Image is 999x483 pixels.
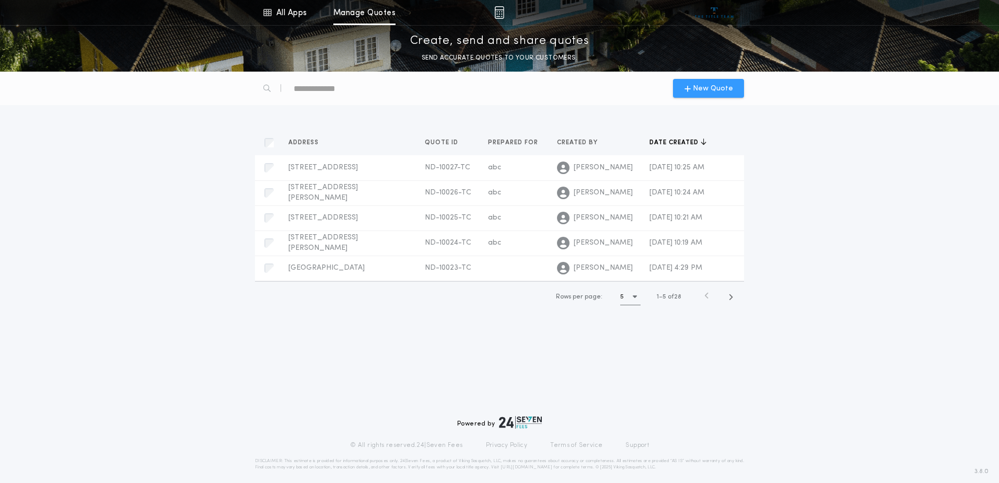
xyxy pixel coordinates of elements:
img: vs-icon [695,7,734,18]
span: abc [488,214,501,222]
h1: 5 [620,292,624,302]
span: Created by [557,139,600,147]
span: [STREET_ADDRESS] [288,164,358,171]
span: ND-10025-TC [425,214,471,222]
a: Terms of Service [550,441,602,450]
img: logo [499,416,542,429]
div: Powered by [457,416,542,429]
button: New Quote [673,79,744,98]
img: img [494,6,504,19]
span: Prepared for [488,139,540,147]
span: [PERSON_NAME] [574,188,633,198]
p: SEND ACCURATE QUOTES TO YOUR CUSTOMERS. [422,53,577,63]
span: abc [488,239,501,247]
span: New Quote [693,83,733,94]
a: Privacy Policy [486,441,528,450]
span: [DATE] 10:21 AM [649,214,702,222]
span: [DATE] 10:24 AM [649,189,704,197]
span: [PERSON_NAME] [574,163,633,173]
span: ND-10026-TC [425,189,471,197]
span: [PERSON_NAME] [574,238,633,248]
span: ND-10023-TC [425,264,471,272]
span: [PERSON_NAME] [574,263,633,273]
span: [STREET_ADDRESS] [288,214,358,222]
button: 5 [620,289,641,305]
button: Address [288,137,327,148]
span: abc [488,164,501,171]
span: of 28 [668,292,681,302]
span: 3.8.0 [974,467,989,476]
span: Quote ID [425,139,460,147]
span: [STREET_ADDRESS][PERSON_NAME] [288,183,358,202]
button: Quote ID [425,137,466,148]
span: [DATE] 10:19 AM [649,239,702,247]
button: Created by [557,137,606,148]
p: © All rights reserved. 24|Seven Fees [350,441,463,450]
span: [GEOGRAPHIC_DATA] [288,264,365,272]
span: Address [288,139,321,147]
button: Date created [649,137,706,148]
span: ND-10024-TC [425,239,471,247]
span: Rows per page: [556,294,602,300]
span: [DATE] 10:25 AM [649,164,704,171]
span: Date created [649,139,701,147]
span: 1 [657,294,659,300]
span: ND-10027-TC [425,164,470,171]
span: 5 [663,294,666,300]
span: abc [488,189,501,197]
p: DISCLAIMER: This estimate is provided for informational purposes only. 24|Seven Fees, a product o... [255,458,744,470]
span: [DATE] 4:29 PM [649,264,702,272]
a: [URL][DOMAIN_NAME] [501,465,552,469]
span: [PERSON_NAME] [574,213,633,223]
p: Create, send and share quotes [410,33,589,50]
span: [STREET_ADDRESS][PERSON_NAME] [288,234,358,252]
a: Support [625,441,649,450]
